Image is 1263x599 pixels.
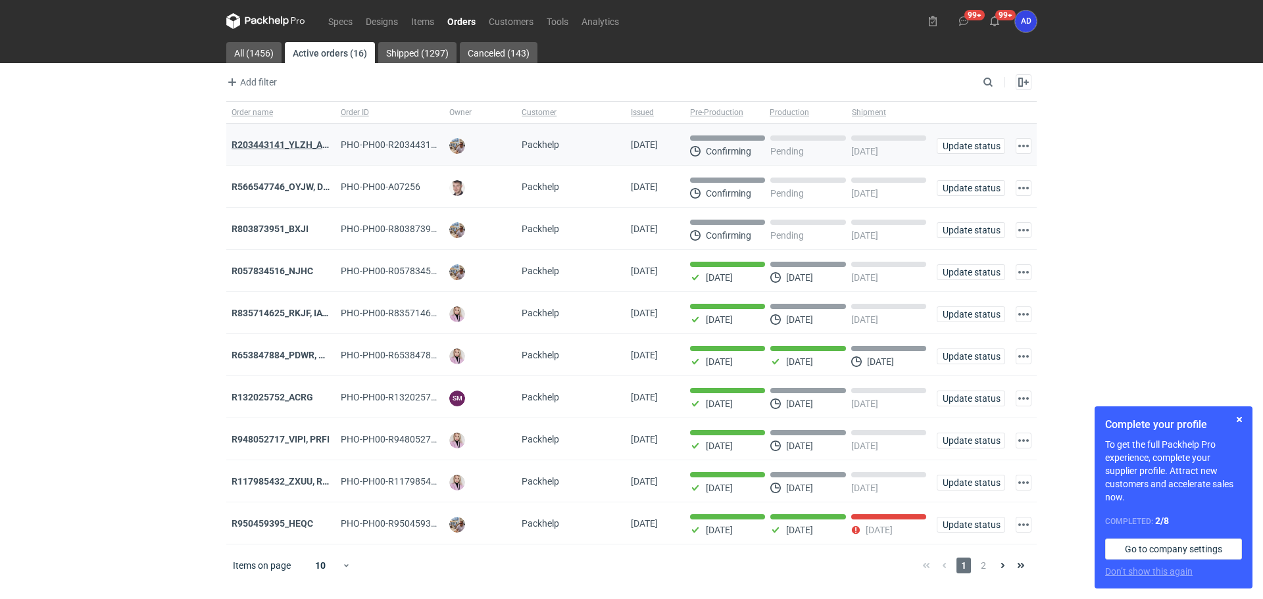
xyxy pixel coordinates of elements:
[786,356,813,367] p: [DATE]
[852,107,886,118] span: Shipment
[851,314,878,325] p: [DATE]
[706,483,733,493] p: [DATE]
[341,308,543,318] span: PHO-PH00-R835714625_RKJF,-IAVU,-SFPF,-TXLA
[943,520,999,529] span: Update status
[575,13,626,29] a: Analytics
[232,181,544,192] strong: R566547746_OYJW, DJBN, GRPP, KNRI, OYBW, UUIL
[851,272,878,283] p: [DATE]
[770,188,804,199] p: Pending
[341,181,420,192] span: PHO-PH00-A07256
[226,13,305,29] svg: Packhelp Pro
[224,74,278,90] button: Add filter
[232,350,368,360] strong: R653847884_PDWR, OHJS, IVNK
[1105,539,1242,560] a: Go to company settings
[937,138,1005,154] button: Update status
[540,13,575,29] a: Tools
[341,266,470,276] span: PHO-PH00-R057834516_NJHC
[359,13,405,29] a: Designs
[232,107,273,118] span: Order name
[984,11,1005,32] button: 99+
[1016,517,1031,533] button: Actions
[631,392,658,402] span: 11/09/2025
[522,350,559,360] span: Packhelp
[851,146,878,156] p: [DATE]
[449,180,465,196] img: Maciej Sikora
[937,348,1005,364] button: Update status
[341,392,470,402] span: PHO-PH00-R132025752_ACRG
[706,272,733,283] p: [DATE]
[232,139,343,150] a: R203443141_YLZH_AHYW
[232,392,313,402] strong: R132025752_ACRG
[232,181,544,192] a: R566547746_OYJW, DJBN, [PERSON_NAME], [PERSON_NAME], OYBW, UUIL
[285,42,375,63] a: Active orders (16)
[1155,515,1169,526] strong: 2 / 8
[706,146,751,156] p: Confirming
[980,74,1022,90] input: Search
[449,391,465,406] figcaption: SM
[449,264,465,280] img: Michał Palasek
[770,107,809,118] span: Production
[786,525,813,535] p: [DATE]
[449,348,465,364] img: Klaudia Wiśniewska
[937,475,1005,491] button: Update status
[449,138,465,154] img: Michał Palasek
[937,433,1005,448] button: Update status
[786,272,813,283] p: [DATE]
[937,222,1005,238] button: Update status
[226,102,335,123] button: Order name
[1016,391,1031,406] button: Actions
[1016,475,1031,491] button: Actions
[851,230,878,241] p: [DATE]
[706,525,733,535] p: [DATE]
[706,314,733,325] p: [DATE]
[341,518,470,529] span: PHO-PH00-R950459395_HEQC
[441,13,482,29] a: Orders
[943,352,999,361] span: Update status
[1105,417,1242,433] h1: Complete your profile
[232,308,385,318] a: R835714625_RKJF, IAVU, SFPF, TXLA
[1105,514,1242,528] div: Completed:
[849,102,931,123] button: Shipment
[937,180,1005,196] button: Update status
[1016,306,1031,322] button: Actions
[1015,11,1037,32] figcaption: AD
[943,268,999,277] span: Update status
[786,483,813,493] p: [DATE]
[341,476,526,487] span: PHO-PH00-R117985432_ZXUU,-RNMV,-VLQR
[449,222,465,238] img: Michał Palasek
[232,476,370,487] a: R117985432_ZXUU, RNMV, VLQR
[631,107,654,118] span: Issued
[626,102,685,123] button: Issued
[685,102,767,123] button: Pre-Production
[937,306,1005,322] button: Update status
[522,392,559,402] span: Packhelp
[522,434,559,444] span: Packhelp
[706,356,733,367] p: [DATE]
[866,525,893,535] p: [DATE]
[232,224,309,234] strong: R803873951_BXJI
[522,181,559,192] span: Packhelp
[851,398,878,409] p: [DATE]
[1016,180,1031,196] button: Actions
[851,441,878,451] p: [DATE]
[516,102,626,123] button: Customer
[1016,138,1031,154] button: Actions
[341,224,465,234] span: PHO-PH00-R803873951_BXJI
[232,266,313,276] a: R057834516_NJHC
[341,139,497,150] span: PHO-PH00-R203443141_YLZH_AHYW
[770,146,804,156] p: Pending
[449,517,465,533] img: Michał Palasek
[943,436,999,445] span: Update status
[976,558,991,573] span: 2
[1016,264,1031,280] button: Actions
[378,42,457,63] a: Shipped (1297)
[953,11,974,32] button: 99+
[522,308,559,318] span: Packhelp
[335,102,445,123] button: Order ID
[943,141,999,151] span: Update status
[522,139,559,150] span: Packhelp
[322,13,359,29] a: Specs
